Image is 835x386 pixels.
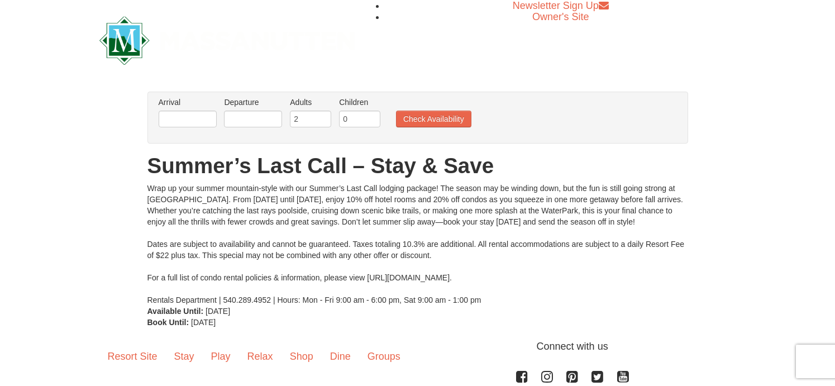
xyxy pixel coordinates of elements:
[224,97,282,108] label: Departure
[147,318,189,327] strong: Book Until:
[239,339,281,374] a: Relax
[322,339,359,374] a: Dine
[203,339,239,374] a: Play
[147,183,688,306] div: Wrap up your summer mountain-style with our Summer’s Last Call lodging package! The season may be...
[99,339,166,374] a: Resort Site
[159,97,217,108] label: Arrival
[396,111,471,127] button: Check Availability
[99,339,736,354] p: Connect with us
[166,339,203,374] a: Stay
[532,11,589,22] a: Owner's Site
[99,26,355,52] a: Massanutten Resort
[99,16,355,65] img: Massanutten Resort Logo
[290,97,331,108] label: Adults
[206,307,230,316] span: [DATE]
[359,339,409,374] a: Groups
[147,307,204,316] strong: Available Until:
[281,339,322,374] a: Shop
[339,97,380,108] label: Children
[191,318,216,327] span: [DATE]
[147,155,688,177] h1: Summer’s Last Call – Stay & Save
